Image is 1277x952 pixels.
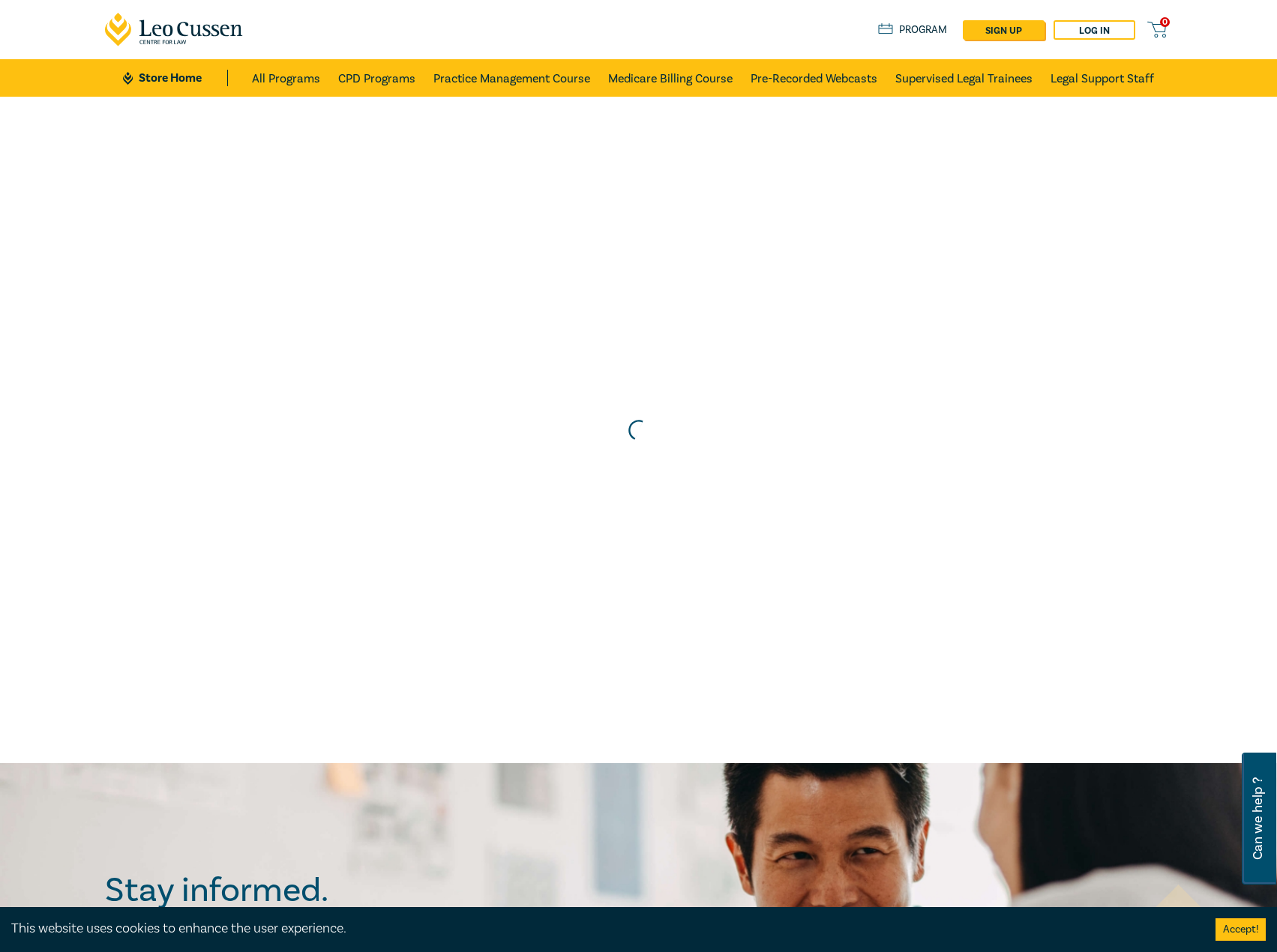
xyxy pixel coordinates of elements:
[252,59,320,97] a: All Programs
[1051,59,1154,97] a: Legal Support Staff
[895,59,1033,97] a: Supervised Legal Trainees
[608,59,733,97] a: Medicare Billing Course
[878,22,948,38] a: Program
[1251,762,1265,876] span: Can we help ?
[433,59,590,97] a: Practice Management Course
[751,59,877,97] a: Pre-Recorded Webcasts
[1054,20,1135,40] a: Log in
[338,59,415,97] a: CPD Programs
[1216,918,1266,941] button: Accept cookies
[1160,17,1170,27] span: 0
[11,919,1193,939] div: This website uses cookies to enhance the user experience.
[123,70,227,86] a: Store Home
[963,20,1045,40] a: sign up
[105,871,459,910] h2: Stay informed.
